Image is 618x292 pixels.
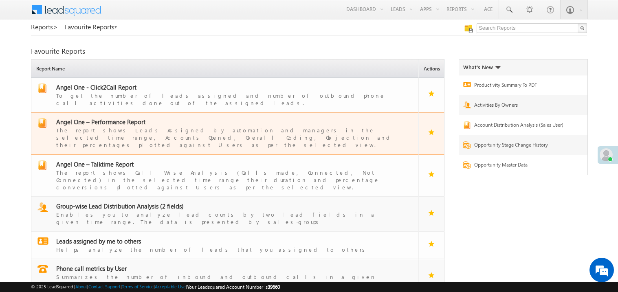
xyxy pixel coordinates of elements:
a: report Group-wise Lead Distribution Analysis (2 fields)Enables you to analyze lead counts by two ... [35,202,415,226]
div: Summarizes the number of inbound and outbound calls in a given timeperiod by users [56,272,403,288]
a: report Phone call metrics by UserSummarizes the number of inbound and outbound calls in a given t... [35,265,415,288]
img: Manage all your saved reports! [464,24,473,33]
span: Group-wise Lead Distribution Analysis (2 fields) [56,202,184,210]
span: Angel One - Click2Call Report [56,83,136,91]
span: > [53,22,58,31]
a: report Leads assigned by me to othersHelps analyze the number of leads that you assigned to others [35,237,415,253]
img: Report [463,141,471,149]
div: To get the number of leads assigned and number of outbound phone call activities done out of the ... [56,91,403,107]
span: Report Name [33,61,418,77]
a: Account Distribution Analysis (Sales User) [474,121,570,131]
a: Reports> [31,23,58,31]
span: Your Leadsquared Account Number is [187,284,280,290]
input: Search Reports [477,23,587,33]
img: Report [463,121,471,129]
img: report [37,265,48,273]
a: About [75,284,87,289]
img: Report [463,82,471,87]
a: report Angel One - Click2Call ReportTo get the number of leads assigned and number of outbound ph... [35,83,415,107]
img: report [37,160,47,170]
div: Enables you to analyze lead counts by two lead fields in a given time range. The data is presente... [56,210,403,226]
div: The report shows Leads Assigned by automation and managers in the selected time range, Accounts O... [56,126,403,149]
img: report [37,118,47,128]
img: report [37,237,48,245]
span: Angel One – Talktime Report [56,160,134,168]
a: Acceptable Use [155,284,186,289]
span: Actions [421,61,444,77]
img: What's new [495,66,501,69]
a: report Angel One – Performance ReportThe report shows Leads Assigned by automation and managers i... [35,118,415,149]
div: What's New [463,64,501,71]
span: Phone call metrics by User [56,264,127,272]
span: Leads assigned by me to others [56,237,141,245]
span: 39660 [268,284,280,290]
div: The report shows Call Wise Analysis (Calls made, Connected, Not Connected) in the selected time r... [56,168,403,191]
img: Report [463,161,471,169]
div: Helps analyze the number of leads that you assigned to others [56,245,403,253]
a: Opportunity Master Data [474,161,570,171]
a: Activities By Owners [474,101,570,111]
img: report [37,83,47,93]
a: Favourite Reports [64,23,118,31]
span: Angel One – Performance Report [56,118,145,126]
a: Terms of Service [122,284,154,289]
img: report [37,202,48,212]
a: Productivity Summary To PDF [474,81,570,91]
img: Report [463,101,471,108]
a: report Angel One – Talktime ReportThe report shows Call Wise Analysis (Calls made, Connected, Not... [35,160,415,191]
a: Opportunity Stage Change History [474,141,570,151]
div: Favourite Reports [31,48,587,55]
span: © 2025 LeadSquared | | | | | [31,283,280,291]
a: Contact Support [88,284,121,289]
